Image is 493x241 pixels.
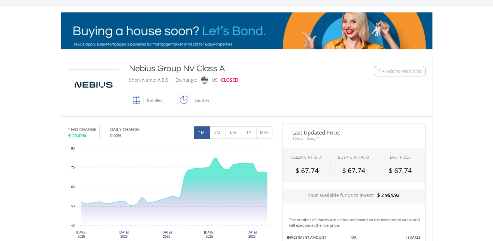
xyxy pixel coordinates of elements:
div: 1 MO CHANGE [68,126,96,133]
span: 15-min. Delay* [287,135,420,141]
text: 80 [71,147,75,150]
div: Short Name: [129,74,156,86]
span: + Add to Watchlist [382,68,422,74]
button: 3M [210,126,225,139]
div: Bundles [144,92,162,108]
span: 29.47% [72,133,86,138]
label: -OR- [350,235,357,240]
div: NBIS [158,74,168,86]
div: The number of shares are estimated based on the investment value and will execute at the live price. [289,217,423,228]
span: BUYING AT (ASK) [338,154,369,160]
span: $ 67.74 [342,166,365,175]
button: MAX [256,126,272,139]
text: 60 [71,185,75,189]
span: $ 67.74 [389,166,412,175]
text: 40 [71,224,75,227]
label: INVESTMENT AMOUNT [287,235,326,240]
div: US [212,74,218,86]
img: nasdaq.png [201,76,208,84]
span: $ 67.74 [296,166,319,175]
div: CLOSED [221,74,238,86]
span: 0.00% [110,133,122,138]
div: Equities [191,92,210,108]
span: $ 2 954.92 [377,192,399,198]
img: Watchlist [377,69,382,73]
div: SELLING AT (BID) [291,154,323,160]
button: 1Y [241,126,257,139]
div: Exchange: [175,74,197,86]
span: Last Updated Price: [287,130,420,135]
text: [DATE] 2025 [119,231,129,238]
button: Watchlist + Add to Watchlist [374,66,426,76]
div: Nebius Group NV Class A [129,63,334,74]
button: 6M [225,126,241,139]
div: DAILY CHANGE [110,126,161,133]
text: [DATE] 2025 [247,231,257,238]
img: EasyMortage Promotion Banner [61,12,432,49]
img: EQU.US.NBIS.png [69,70,118,100]
div: Your available funds to invest: [283,189,425,203]
text: [DATE] 2025 [76,231,86,238]
label: #SHARES [405,235,420,240]
text: [DATE] 2025 [204,231,214,238]
div: LAST PRICE [390,154,411,160]
text: [DATE] 2025 [161,231,172,238]
text: 70 [71,166,75,169]
text: 50 [71,204,75,208]
button: 1M [194,126,210,139]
